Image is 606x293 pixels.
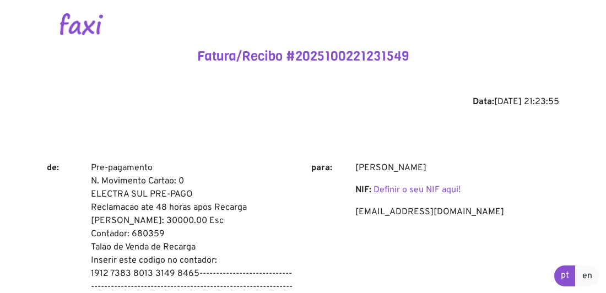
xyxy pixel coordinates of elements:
h4: Fatura/Recibo #2025100221231549 [47,48,559,64]
b: de: [47,162,59,173]
a: en [575,265,599,286]
p: [EMAIL_ADDRESS][DOMAIN_NAME] [355,205,559,219]
b: para: [311,162,332,173]
a: pt [554,265,576,286]
p: [PERSON_NAME] [355,161,559,175]
b: NIF: [355,185,371,196]
b: Data: [473,96,494,107]
div: [DATE] 21:23:55 [47,95,559,108]
a: Definir o seu NIF aqui! [374,185,461,196]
